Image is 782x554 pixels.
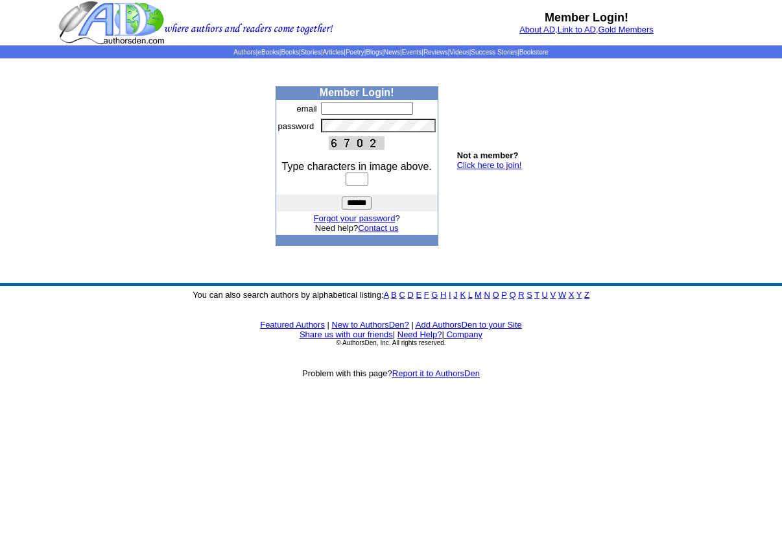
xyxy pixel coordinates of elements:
[384,49,400,56] a: News
[534,290,539,300] a: T
[282,161,432,172] font: Type characters in image above.
[493,290,499,300] a: O
[519,25,555,34] a: About AD
[314,213,400,223] font: ?
[584,290,589,300] a: Z
[519,25,654,34] font: , ,
[416,320,522,330] a: Add AuthorsDen to your Site
[320,87,394,98] b: Member Login!
[449,290,451,300] a: I
[446,330,482,339] a: Company
[260,320,325,330] a: Featured Authors
[411,320,413,330] font: |
[329,136,385,150] img: This Is CAPTCHA Image
[393,330,395,339] font: |
[423,49,448,56] a: Reviews
[442,330,482,339] font: |
[460,290,466,300] a: K
[366,49,382,56] a: Blogs
[300,330,393,339] a: Share us with our friends
[384,290,389,300] a: A
[392,368,480,378] a: Report it to AuthorsDen
[193,290,589,300] font: You can also search authors by alphabetical listing:
[314,213,396,223] a: Forgot your password
[475,290,482,300] a: M
[558,25,596,34] a: Link to AD
[471,49,517,56] a: Success Stories
[558,290,566,300] a: W
[301,49,321,56] a: Stories
[569,290,575,300] a: X
[542,290,548,300] a: U
[281,49,299,56] a: Books
[468,290,473,300] a: L
[431,290,438,300] a: G
[598,25,654,34] a: Gold Members
[399,290,405,300] a: C
[397,330,442,339] a: Need Help?
[323,49,344,56] a: Articles
[545,11,628,24] b: Member Login!
[449,49,469,56] a: Videos
[391,290,397,300] a: B
[457,160,522,170] a: Click here to join!
[440,290,446,300] a: H
[332,320,409,330] a: New to AuthorsDen?
[358,223,398,233] a: Contact us
[527,290,532,300] a: S
[457,151,519,160] b: Not a member?
[519,49,549,56] a: Bookstore
[509,290,515,300] a: Q
[424,290,429,300] a: F
[501,290,506,300] a: P
[484,290,490,300] a: N
[297,104,317,114] font: email
[407,290,413,300] a: D
[402,49,422,56] a: Events
[576,290,582,300] a: Y
[453,290,458,300] a: J
[551,290,556,300] a: V
[302,368,480,378] font: Problem with this page?
[346,49,364,56] a: Poetry
[257,49,279,56] a: eBooks
[336,339,445,346] font: © AuthorsDen, Inc. All rights reserved.
[233,49,255,56] a: Authors
[518,290,524,300] a: R
[327,320,329,330] font: |
[233,49,548,56] span: | | | | | | | | | | | |
[278,121,314,131] font: password
[416,290,421,300] a: E
[315,223,399,233] font: Need help?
